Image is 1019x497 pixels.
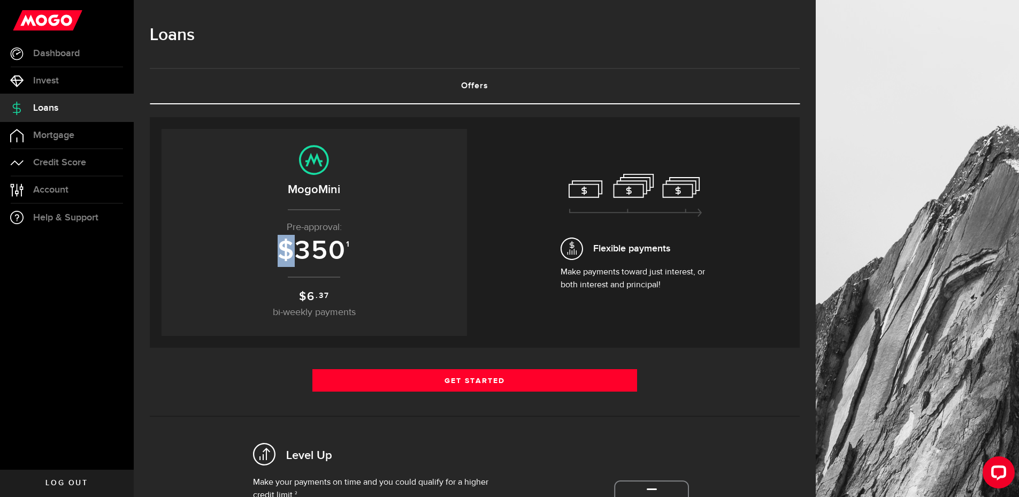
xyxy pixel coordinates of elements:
sup: 1 [346,240,350,249]
iframe: LiveChat chat widget [974,452,1019,497]
span: Help & Support [33,213,98,223]
span: Dashboard [33,49,80,58]
h2: Level Up [286,448,332,464]
span: Flexible payments [593,241,670,256]
a: Offers [150,69,800,103]
sup: .37 [316,290,329,302]
span: $ [299,289,307,304]
span: Mortgage [33,131,74,140]
span: Invest [33,76,59,86]
ul: Tabs Navigation [150,68,800,104]
span: Account [33,185,68,195]
h1: Loans [150,21,800,49]
a: Get Started [312,369,638,392]
p: Pre-approval: [172,220,456,235]
p: Make payments toward just interest, or both interest and principal! [561,266,710,292]
span: bi-weekly payments [273,308,356,317]
span: $ [278,235,295,267]
span: 6 [307,289,315,304]
h2: MogoMini [172,181,456,198]
span: 350 [295,235,346,267]
span: Log out [45,479,88,487]
span: Credit Score [33,158,86,167]
span: Loans [33,103,58,113]
sup: 2 [295,491,297,495]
